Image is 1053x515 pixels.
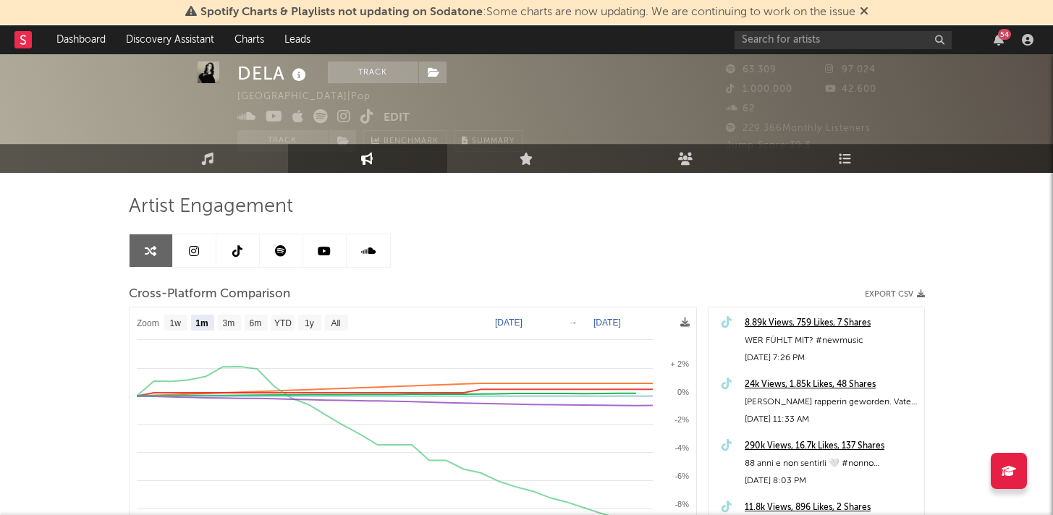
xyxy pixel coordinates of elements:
text: -8% [674,500,689,508]
span: 63.309 [726,65,777,75]
span: 229.366 Monthly Listeners [726,124,871,133]
div: DELA [237,61,310,85]
text: 1m [195,318,208,328]
div: [DATE] 7:26 PM [745,349,917,367]
text: → [569,318,578,328]
text: + 2% [670,359,689,368]
span: : Some charts are now updating. We are continuing to work on the issue [200,7,855,18]
span: Dismiss [860,7,868,18]
span: Summary [472,137,515,145]
text: 1w [169,318,181,328]
a: 24k Views, 1.85k Likes, 48 Shares [745,376,917,393]
span: 1.000.000 [726,85,792,94]
button: Edit [384,109,410,127]
text: [DATE] [495,318,523,328]
text: 0% [677,388,689,396]
text: -6% [674,472,689,480]
span: 97.024 [825,65,876,75]
div: 88 anni e non sentirli 🤍 #nonno #memories [745,455,917,472]
a: 290k Views, 16.7k Likes, 137 Shares [745,438,917,455]
button: Track [237,130,328,152]
div: WER FÜHLT MIT? #newmusic [745,332,917,349]
span: 42.600 [825,85,876,94]
text: 3m [222,318,234,328]
div: 54 [998,29,1011,40]
button: Track [328,61,418,83]
div: [GEOGRAPHIC_DATA] | Pop [237,88,387,106]
a: Discovery Assistant [116,25,224,54]
a: Charts [224,25,274,54]
text: All [331,318,340,328]
button: 54 [994,34,1004,46]
a: 8.89k Views, 759 Likes, 7 Shares [745,315,917,332]
text: 1y [305,318,314,328]
span: Spotify Charts & Playlists not updating on Sodatone [200,7,483,18]
a: Dashboard [46,25,116,54]
a: Leads [274,25,321,54]
span: Benchmark [384,133,439,150]
span: Artist Engagement [129,198,293,216]
span: 62 [726,104,755,114]
span: Cross-Platform Comparison [129,286,290,303]
text: Zoom [137,318,159,328]
text: -2% [674,415,689,424]
text: 6m [249,318,261,328]
div: [PERSON_NAME] rapperin geworden. Vater oder mutterseite bei euch? [745,393,917,411]
a: Benchmark [363,130,447,152]
button: Export CSV [865,290,925,299]
div: [DATE] 8:03 PM [745,472,917,490]
input: Search for artists [735,31,952,49]
text: YTD [274,318,291,328]
text: -4% [674,443,689,452]
button: Summary [454,130,523,152]
div: [DATE] 11:33 AM [745,411,917,428]
text: [DATE] [593,318,621,328]
span: Jump Score: 39.3 [726,141,811,150]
